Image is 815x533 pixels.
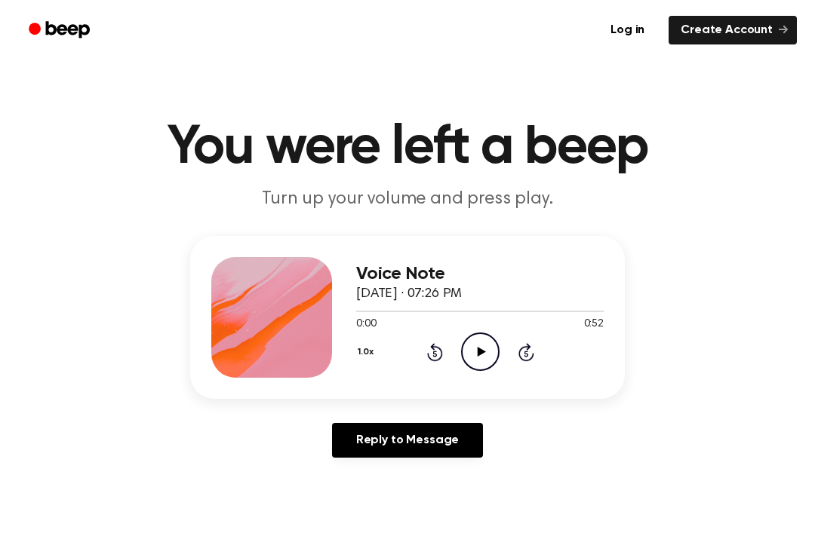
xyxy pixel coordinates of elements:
h1: You were left a beep [21,121,794,175]
a: Log in [595,13,660,47]
a: Reply to Message [332,423,483,458]
span: 0:52 [584,317,604,332]
span: [DATE] · 07:26 PM [356,287,462,301]
a: Create Account [669,16,797,44]
a: Beep [18,16,103,45]
h3: Voice Note [356,264,604,284]
button: 1.0x [356,339,379,365]
p: Turn up your volume and press play. [118,187,697,212]
span: 0:00 [356,317,376,332]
